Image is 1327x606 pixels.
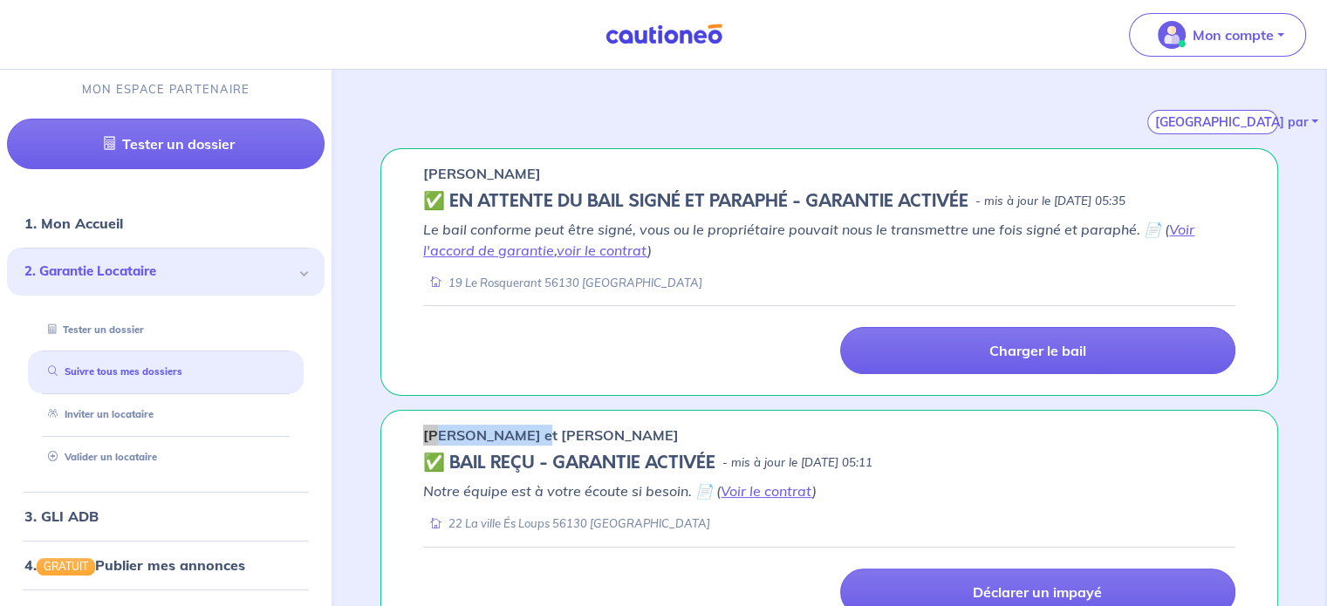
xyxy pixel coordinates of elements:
div: Suivre tous mes dossiers [28,358,304,387]
p: Déclarer un impayé [973,583,1102,601]
div: state: CONTRACT-VALIDATED, Context: ,IS-GL-CAUTION [423,453,1235,473]
div: Valider un locataire [28,444,304,473]
a: Tester un dossier [41,323,144,336]
a: Suivre tous mes dossiers [41,366,182,378]
a: 3. GLI ADB [24,507,99,525]
em: Notre équipe est à votre écoute si besoin. 📄 ( ) [423,482,817,500]
div: Inviter un locataire [28,401,304,430]
a: voir le contrat [557,242,647,259]
div: 1. Mon Accueil [7,207,325,242]
a: Inviter un locataire [41,409,154,421]
button: illu_account_valid_menu.svgMon compte [1129,13,1306,57]
a: Valider un locataire [41,452,157,464]
p: - mis à jour le [DATE] 05:11 [722,454,872,472]
a: 1. Mon Accueil [24,215,123,233]
div: 19 Le Rosquerant 56130 [GEOGRAPHIC_DATA] [423,275,702,291]
a: Voir le contrat [721,482,812,500]
img: illu_account_valid_menu.svg [1158,21,1186,49]
div: 22 La ville És Loups 56130 [GEOGRAPHIC_DATA] [423,515,710,532]
h5: ✅️️️ EN ATTENTE DU BAIL SIGNÉ ET PARAPHÉ - GARANTIE ACTIVÉE [423,191,968,212]
div: Tester un dossier [28,316,304,344]
p: Charger le bail [989,342,1086,359]
em: Le bail conforme peut être signé, vous ou le propriétaire pouvait nous le transmettre une fois si... [423,221,1194,259]
img: Cautioneo [599,24,729,45]
p: MON ESPACE PARTENAIRE [82,82,250,99]
div: state: CONTRACT-SIGNED, Context: ,IS-GL-CAUTION [423,191,1235,212]
p: [PERSON_NAME] et [PERSON_NAME] [423,425,679,446]
h5: ✅ BAIL REÇU - GARANTIE ACTIVÉE [423,453,715,473]
div: 3. GLI ADB [7,499,325,534]
a: Charger le bail [840,327,1235,374]
p: Mon compte [1193,24,1274,45]
span: 2. Garantie Locataire [24,262,294,283]
div: 2. Garantie Locataire [7,249,325,296]
p: [PERSON_NAME] [423,163,541,184]
p: - mis à jour le [DATE] 05:35 [975,193,1125,210]
button: [GEOGRAPHIC_DATA] par [1147,110,1278,134]
div: 4.GRATUITPublier mes annonces [7,548,325,582]
a: Tester un dossier [7,119,325,170]
a: 4.GRATUITPublier mes annonces [24,556,245,574]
